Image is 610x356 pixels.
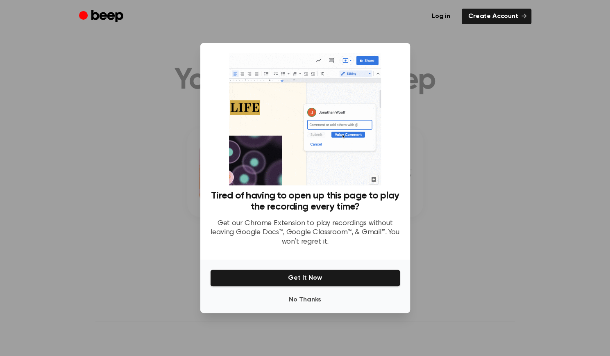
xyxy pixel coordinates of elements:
[229,53,381,185] img: Beep extension in action
[425,9,457,24] a: Log in
[210,190,400,212] h3: Tired of having to open up this page to play the recording every time?
[210,219,400,247] p: Get our Chrome Extension to play recordings without leaving Google Docs™, Google Classroom™, & Gm...
[210,269,400,287] button: Get It Now
[79,9,125,25] a: Beep
[462,9,531,24] a: Create Account
[210,292,400,308] button: No Thanks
